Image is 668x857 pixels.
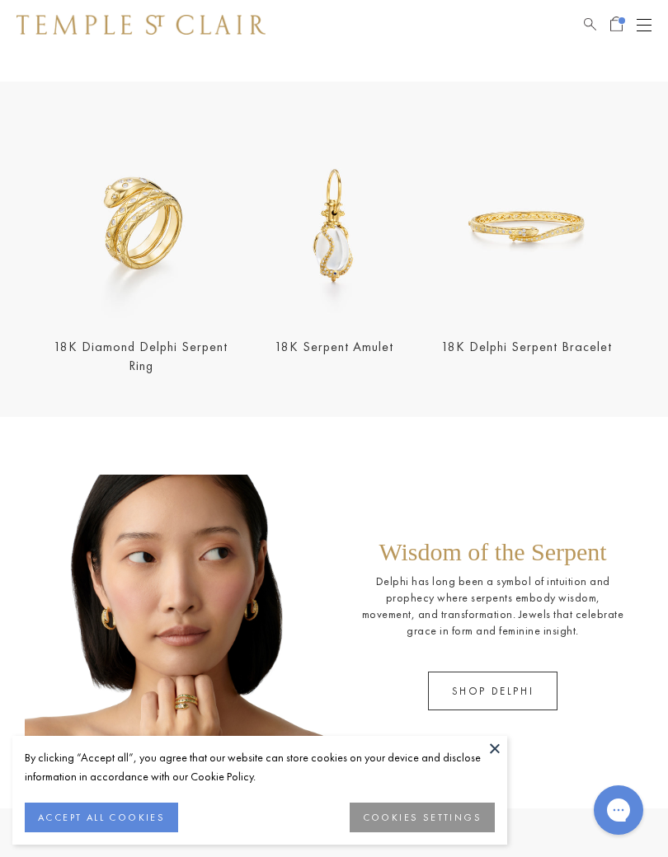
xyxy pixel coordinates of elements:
[441,338,612,355] a: 18K Delphi Serpent Bracelet
[54,338,228,374] a: 18K Diamond Delphi Serpent Ring
[379,540,606,573] p: Wisdom of the Serpent
[359,573,627,639] p: Delphi has long been a symbol of intuition and prophecy where serpents embody wisdom, movement, a...
[25,803,178,832] button: ACCEPT ALL COOKIES
[242,135,426,318] img: P51836-E11SERPPV
[428,672,558,710] a: SHOP DELPHI
[49,135,233,318] img: R31835-SERPENT
[49,135,233,318] a: R31835-SERPENTR31835-SERPENT
[610,15,623,35] a: Open Shopping Bag
[25,748,495,786] div: By clicking “Accept all”, you agree that our website can store cookies on your device and disclos...
[350,803,495,832] button: COOKIES SETTINGS
[242,135,426,318] a: P51836-E18SRPPVP51836-E11SERPPV
[586,780,652,841] iframe: Gorgias live chat messenger
[637,15,652,35] button: Open navigation
[275,338,393,355] a: 18K Serpent Amulet
[435,135,619,318] img: 18K Delphi Serpent Bracelet
[584,15,596,35] a: Search
[16,15,266,35] img: Temple St. Clair
[435,135,619,318] a: 18K Delphi Serpent Bracelet18K Delphi Serpent Bracelet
